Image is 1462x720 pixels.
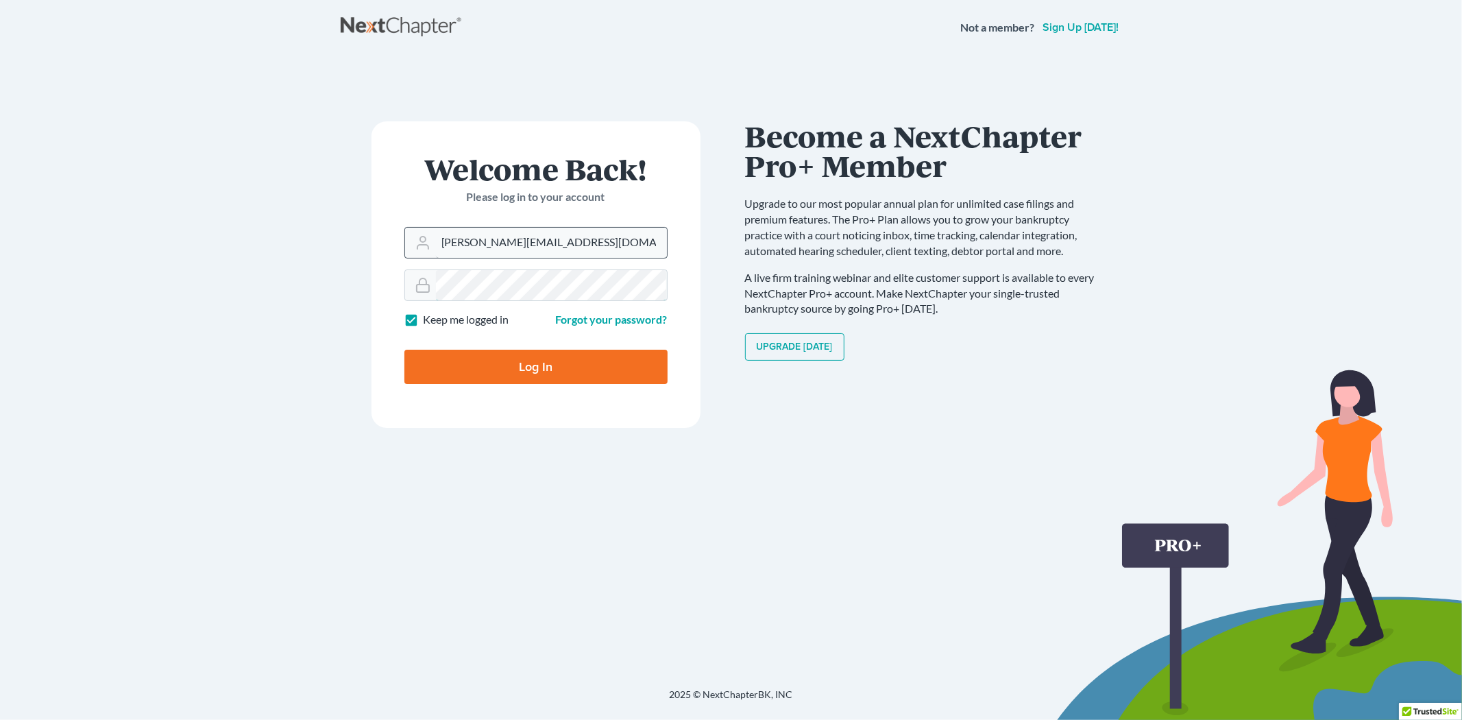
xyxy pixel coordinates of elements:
label: Keep me logged in [424,312,509,328]
input: Email Address [436,228,667,258]
div: 2025 © NextChapterBK, INC [341,688,1122,712]
p: Upgrade to our most popular annual plan for unlimited case filings and premium features. The Pro+... [745,196,1108,259]
p: Please log in to your account [404,189,668,205]
h1: Welcome Back! [404,154,668,184]
a: Sign up [DATE]! [1040,22,1122,33]
strong: Not a member? [961,20,1035,36]
input: Log In [404,350,668,384]
a: Upgrade [DATE] [745,333,844,361]
a: Forgot your password? [556,313,668,326]
h1: Become a NextChapter Pro+ Member [745,121,1108,180]
p: A live firm training webinar and elite customer support is available to every NextChapter Pro+ ac... [745,270,1108,317]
